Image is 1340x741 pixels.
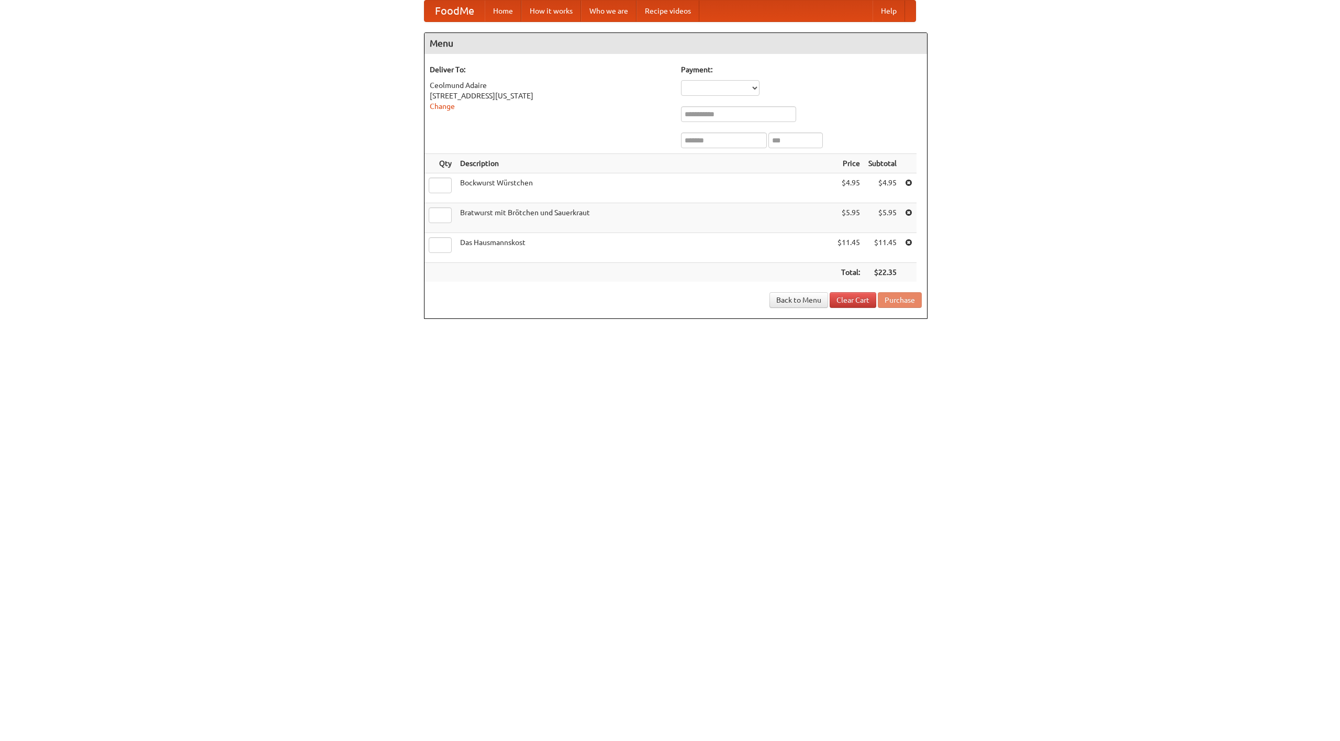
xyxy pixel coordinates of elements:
[769,292,828,308] a: Back to Menu
[425,33,927,54] h4: Menu
[456,233,833,263] td: Das Hausmannskost
[456,154,833,173] th: Description
[833,203,864,233] td: $5.95
[636,1,699,21] a: Recipe videos
[864,154,901,173] th: Subtotal
[430,102,455,110] a: Change
[430,80,671,91] div: Ceolmund Adaire
[878,292,922,308] button: Purchase
[425,154,456,173] th: Qty
[864,233,901,263] td: $11.45
[833,173,864,203] td: $4.95
[864,203,901,233] td: $5.95
[485,1,521,21] a: Home
[833,263,864,282] th: Total:
[681,64,922,75] h5: Payment:
[456,173,833,203] td: Bockwurst Würstchen
[430,64,671,75] h5: Deliver To:
[456,203,833,233] td: Bratwurst mit Brötchen und Sauerkraut
[833,233,864,263] td: $11.45
[425,1,485,21] a: FoodMe
[873,1,905,21] a: Help
[581,1,636,21] a: Who we are
[864,263,901,282] th: $22.35
[864,173,901,203] td: $4.95
[521,1,581,21] a: How it works
[830,292,876,308] a: Clear Cart
[833,154,864,173] th: Price
[430,91,671,101] div: [STREET_ADDRESS][US_STATE]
